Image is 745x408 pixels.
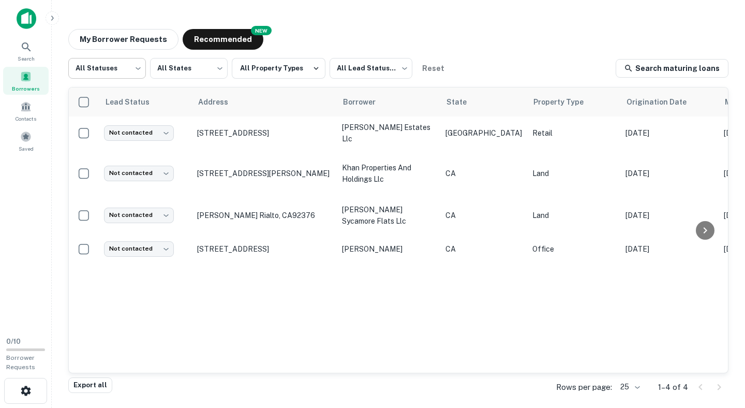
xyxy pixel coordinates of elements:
a: Saved [3,127,49,155]
p: [STREET_ADDRESS][PERSON_NAME] [197,169,332,178]
th: State [440,88,527,116]
p: [PERSON_NAME] sycamore flats llc [342,204,435,227]
button: Recommended [183,29,263,50]
span: Saved [19,144,34,153]
a: Borrowers [3,67,49,95]
th: Lead Status [99,88,192,116]
p: [PERSON_NAME] Rialto, CA92376 [197,211,332,220]
p: [DATE] [625,243,713,255]
iframe: Chat Widget [693,325,745,375]
p: [DATE] [625,127,713,139]
p: [PERSON_NAME] estates llc [342,122,435,144]
th: Property Type [527,88,620,116]
p: [STREET_ADDRESS] [197,128,332,138]
p: CA [445,243,522,255]
p: 1–4 of 4 [658,381,688,394]
div: NEW [251,26,272,35]
p: Land [532,210,615,221]
p: [DATE] [625,210,713,221]
span: Borrowers [12,84,40,93]
p: [STREET_ADDRESS] [197,244,332,254]
div: Not contacted [104,166,174,181]
button: Reset [416,58,450,79]
th: Origination Date [620,88,719,116]
span: State [446,96,480,108]
p: [GEOGRAPHIC_DATA] [445,127,522,139]
span: Search [18,54,35,63]
span: Address [198,96,242,108]
div: Not contacted [104,125,174,140]
p: Retail [532,127,615,139]
span: Origination Date [627,96,700,108]
button: My Borrower Requests [68,29,178,50]
th: Borrower [337,88,440,116]
p: CA [445,210,522,221]
span: Contacts [16,114,36,123]
p: khan properties and holdings llc [342,162,435,185]
span: Lead Status [105,96,163,108]
a: Search [3,37,49,65]
p: [DATE] [625,168,713,179]
div: All Statuses [68,55,146,82]
th: Address [192,88,337,116]
div: 25 [616,380,642,395]
p: [PERSON_NAME] [342,243,435,255]
img: capitalize-icon.png [17,8,36,29]
button: All Property Types [232,58,325,79]
div: Not contacted [104,241,174,256]
span: 0 / 10 [6,338,21,345]
a: Search maturing loans [616,59,728,78]
div: All States [150,55,228,82]
div: All Lead Statuses [330,55,412,82]
p: Land [532,168,615,179]
span: Borrower [343,96,389,108]
p: Office [532,243,615,255]
p: CA [445,168,522,179]
button: Export all [68,377,112,393]
span: Property Type [533,96,597,108]
div: Not contacted [104,208,174,223]
span: Borrower Requests [6,354,35,371]
a: Contacts [3,97,49,125]
p: Rows per page: [556,381,612,394]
